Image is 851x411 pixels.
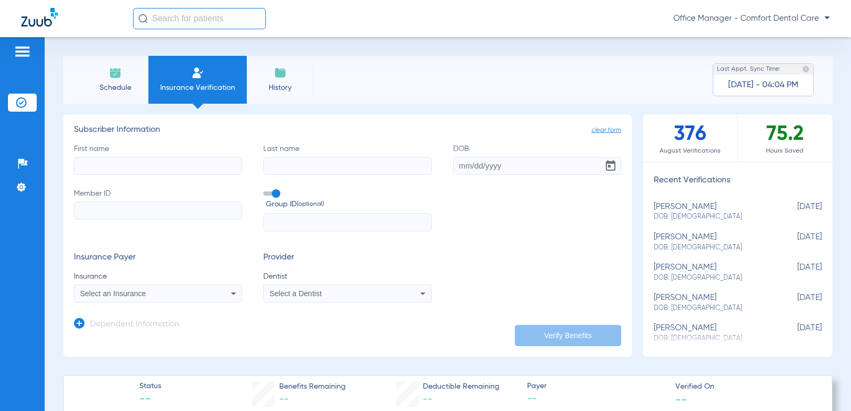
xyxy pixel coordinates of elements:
span: Select an Insurance [80,289,146,298]
label: DOB [453,144,621,175]
span: [DATE] [769,232,822,252]
span: Schedule [90,82,140,93]
span: Payer [527,381,666,392]
img: Manual Insurance Verification [191,66,204,79]
label: Member ID [74,188,242,232]
span: Office Manager - Comfort Dental Care [673,13,830,24]
span: Select a Dentist [270,289,322,298]
span: August Verifications [643,146,737,156]
small: (optional) [297,199,324,210]
span: DOB: [DEMOGRAPHIC_DATA] [654,243,769,253]
span: DOB: [DEMOGRAPHIC_DATA] [654,304,769,313]
button: Open calendar [600,155,621,177]
span: DOB: [DEMOGRAPHIC_DATA] [654,273,769,283]
input: Search for patients [133,8,266,29]
span: -- [139,392,161,407]
img: Schedule [109,66,122,79]
button: Verify Benefits [515,325,621,346]
div: 75.2 [738,114,832,162]
span: -- [527,392,666,406]
span: [DATE] [769,202,822,222]
span: [DATE] [769,323,822,343]
h3: Subscriber Information [74,125,621,136]
span: Status [139,381,161,392]
label: Last name [263,144,431,175]
img: Search Icon [138,14,148,23]
div: [PERSON_NAME] [654,263,769,282]
input: DOBOpen calendar [453,157,621,175]
div: [PERSON_NAME] [654,232,769,252]
span: -- [423,395,432,404]
span: -- [675,393,687,405]
h3: Dependent Information [90,320,179,330]
span: Insurance [74,271,242,282]
img: History [274,66,287,79]
div: 376 [643,114,738,162]
input: Member ID [74,202,242,220]
span: [DATE] - 04:04 PM [728,80,798,90]
label: First name [74,144,242,175]
span: Insurance Verification [156,82,239,93]
span: Verified On [675,381,815,392]
img: Zuub Logo [21,8,58,27]
h3: Insurance Payer [74,253,242,263]
span: History [255,82,305,93]
span: DOB: [DEMOGRAPHIC_DATA] [654,212,769,222]
h3: Provider [263,253,431,263]
div: [PERSON_NAME] [654,323,769,343]
input: First name [74,157,242,175]
input: Last name [263,157,431,175]
span: Hours Saved [738,146,832,156]
span: Benefits Remaining [279,381,346,392]
span: [DATE] [769,263,822,282]
div: [PERSON_NAME] [654,202,769,222]
span: -- [279,395,289,404]
span: Group ID [266,199,431,210]
iframe: Chat Widget [798,360,851,411]
span: Deductible Remaining [423,381,499,392]
span: [DATE] [769,293,822,313]
img: last sync help info [802,65,810,73]
div: [PERSON_NAME] [654,293,769,313]
span: Last Appt. Sync Time: [717,64,781,74]
img: hamburger-icon [14,45,31,58]
span: Dentist [263,271,431,282]
h3: Recent Verifications [643,175,832,186]
span: clear form [591,125,621,136]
